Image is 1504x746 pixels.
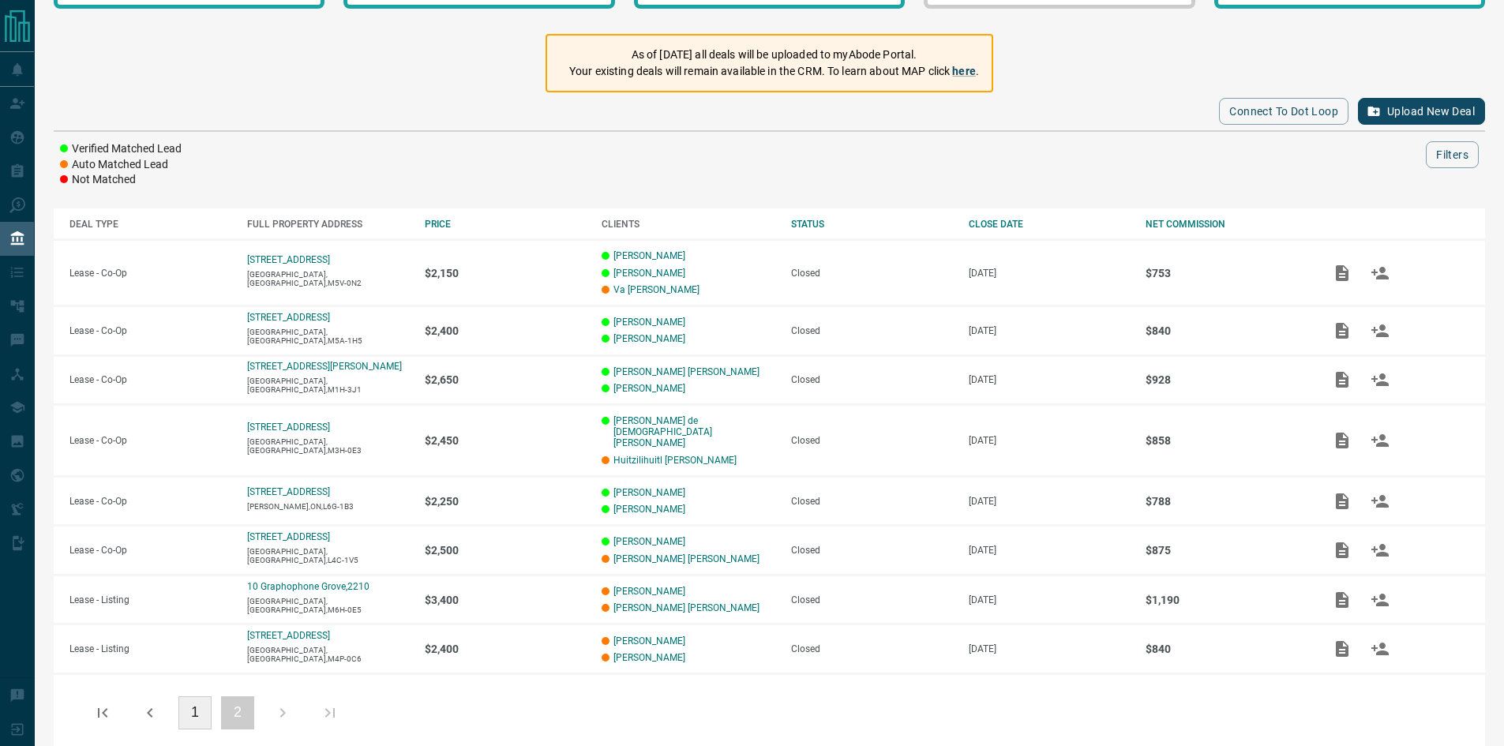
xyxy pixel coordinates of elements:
p: $875 [1146,544,1307,557]
p: $753 [1146,267,1307,279]
a: [PERSON_NAME] [613,652,685,663]
p: Lease - Listing [69,594,231,605]
span: Match Clients [1361,324,1399,336]
p: $788 [1146,495,1307,508]
div: Closed [791,325,953,336]
a: [STREET_ADDRESS] [247,254,330,265]
p: $2,500 [425,544,587,557]
a: [PERSON_NAME] [613,536,685,547]
span: Match Clients [1361,544,1399,555]
p: As of [DATE] all deals will be uploaded to myAbode Portal. [569,47,979,63]
span: Match Clients [1361,495,1399,506]
p: Lease - Co-Op [69,374,231,385]
span: Add / View Documents [1323,544,1361,555]
p: Lease - Listing [69,643,231,654]
div: FULL PROPERTY ADDRESS [247,219,409,230]
li: Not Matched [60,172,182,188]
li: Verified Matched Lead [60,141,182,157]
a: [PERSON_NAME] [613,487,685,498]
span: Add / View Documents [1323,643,1361,654]
p: [GEOGRAPHIC_DATA],[GEOGRAPHIC_DATA],M1H-3J1 [247,377,409,394]
a: [PERSON_NAME] [613,317,685,328]
p: Lease - Co-Op [69,545,231,556]
p: Lease - Co-Op [69,268,231,279]
p: [GEOGRAPHIC_DATA],[GEOGRAPHIC_DATA],L4C-1V5 [247,547,409,564]
button: 2 [221,696,254,729]
p: [GEOGRAPHIC_DATA],[GEOGRAPHIC_DATA],M4P-0C6 [247,646,409,663]
p: [GEOGRAPHIC_DATA],[GEOGRAPHIC_DATA],M6H-0E5 [247,597,409,614]
p: [DATE] [969,545,1131,556]
div: CLOSE DATE [969,219,1131,230]
span: Match Clients [1361,374,1399,385]
a: [PERSON_NAME] [613,504,685,515]
a: [PERSON_NAME] [613,333,685,344]
p: $858 [1146,434,1307,447]
span: Match Clients [1361,643,1399,654]
span: Match Clients [1361,267,1399,278]
span: Add / View Documents [1323,434,1361,445]
a: [PERSON_NAME] [613,383,685,394]
p: [DATE] [969,643,1131,654]
p: $2,250 [425,495,587,508]
span: Match Clients [1361,594,1399,605]
div: DEAL TYPE [69,219,231,230]
a: [PERSON_NAME] [PERSON_NAME] [613,553,760,564]
a: [STREET_ADDRESS] [247,630,330,641]
p: [DATE] [969,325,1131,336]
p: $840 [1146,324,1307,337]
div: Closed [791,594,953,605]
a: [PERSON_NAME] [613,250,685,261]
div: Closed [791,545,953,556]
span: Add / View Documents [1323,324,1361,336]
p: Lease - Co-Op [69,435,231,446]
p: [DATE] [969,374,1131,385]
p: [STREET_ADDRESS] [247,531,330,542]
div: CLIENTS [602,219,775,230]
p: Lease - Co-Op [69,325,231,336]
span: Add / View Documents [1323,594,1361,605]
p: [GEOGRAPHIC_DATA],[GEOGRAPHIC_DATA],M5A-1H5 [247,328,409,345]
p: Lease - Co-Op [69,496,231,507]
a: [STREET_ADDRESS][PERSON_NAME] [247,361,402,372]
p: [PERSON_NAME],ON,L6G-1B3 [247,502,409,511]
button: Filters [1426,141,1479,168]
div: NET COMMISSION [1146,219,1307,230]
div: Closed [791,643,953,654]
span: Add / View Documents [1323,267,1361,278]
a: [PERSON_NAME] de [DEMOGRAPHIC_DATA][PERSON_NAME] [613,415,775,448]
a: 10 Graphophone Grove,2210 [247,581,369,592]
a: [PERSON_NAME] [613,268,685,279]
p: [GEOGRAPHIC_DATA],[GEOGRAPHIC_DATA],M5V-0N2 [247,270,409,287]
a: Va [PERSON_NAME] [613,284,699,295]
button: Upload New Deal [1358,98,1485,125]
button: 1 [178,696,212,729]
p: $2,400 [425,643,587,655]
p: Your existing deals will remain available in the CRM. To learn about MAP click . [569,63,979,80]
button: Connect to Dot Loop [1219,98,1348,125]
div: Closed [791,268,953,279]
a: [PERSON_NAME] [613,586,685,597]
p: [DATE] [969,435,1131,446]
p: $840 [1146,643,1307,655]
a: [STREET_ADDRESS] [247,486,330,497]
p: [DATE] [969,496,1131,507]
p: $2,400 [425,324,587,337]
a: [PERSON_NAME] [PERSON_NAME] [613,366,760,377]
div: STATUS [791,219,953,230]
div: PRICE [425,219,587,230]
div: Closed [791,374,953,385]
p: $928 [1146,373,1307,386]
p: $2,150 [425,267,587,279]
p: [DATE] [969,594,1131,605]
p: $3,400 [425,594,587,606]
a: [STREET_ADDRESS] [247,422,330,433]
li: Auto Matched Lead [60,157,182,173]
p: $2,450 [425,434,587,447]
a: [PERSON_NAME] [613,635,685,647]
a: Huitzilihuitl [PERSON_NAME] [613,455,737,466]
